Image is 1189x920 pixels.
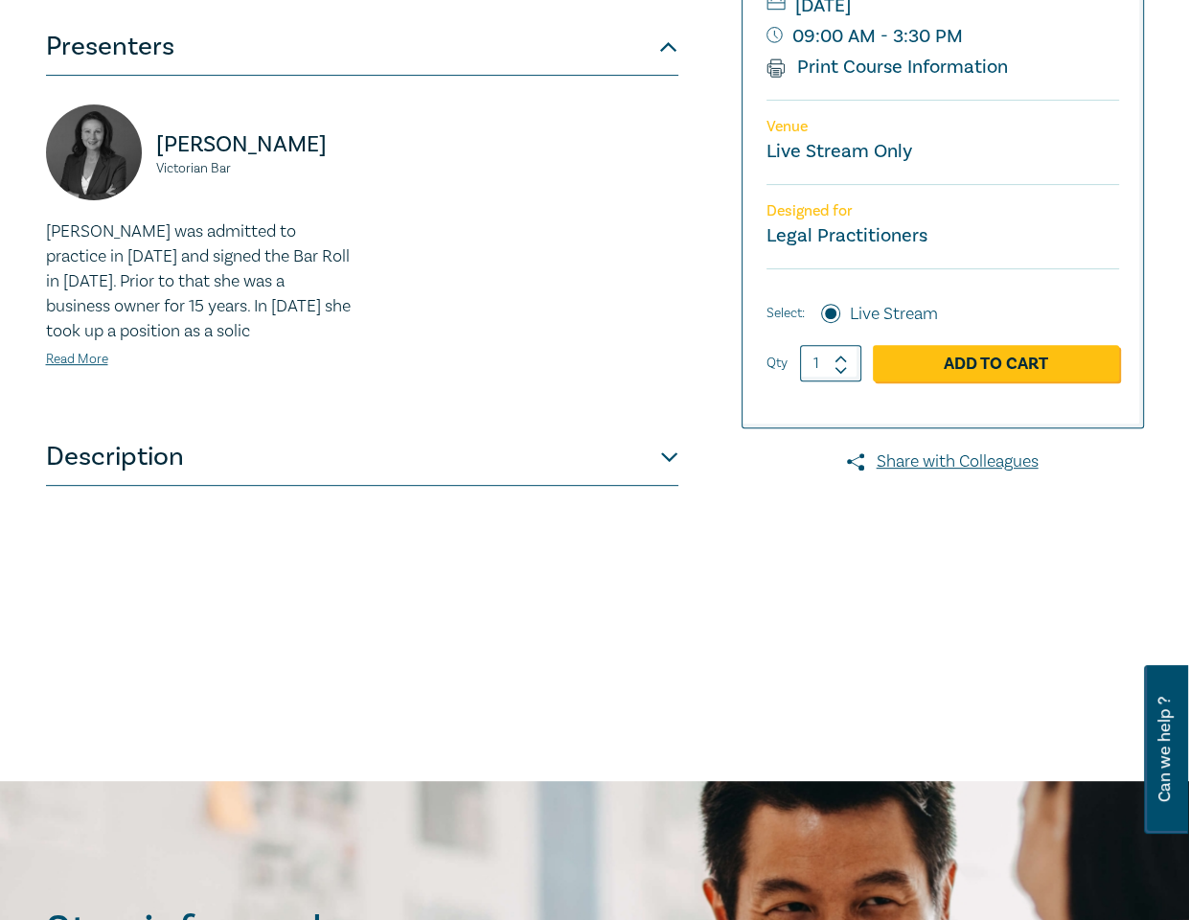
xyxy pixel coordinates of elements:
small: Legal Practitioners [766,223,927,248]
a: Read More [46,351,108,368]
a: Share with Colleagues [742,449,1144,474]
img: https://s3.ap-southeast-2.amazonaws.com/leo-cussen-store-production-content/Contacts/PANAYIOTA%20... [46,104,142,200]
a: Print Course Information [766,55,1009,80]
a: Live Stream Only [766,139,912,164]
small: Victorian Bar [156,162,351,175]
span: Can we help ? [1155,677,1174,822]
input: 1 [800,345,861,381]
button: Description [46,428,678,486]
p: Venue [766,118,1119,136]
p: Designed for [766,202,1119,220]
button: Presenters [46,18,678,76]
p: [PERSON_NAME] was admitted to practice in [DATE] and signed the Bar Roll in [DATE]. Prior to that... [46,219,351,344]
label: Qty [766,353,788,374]
label: Live Stream [850,302,938,327]
p: [PERSON_NAME] [156,129,351,160]
a: Add to Cart [873,345,1119,381]
span: Select: [766,303,805,324]
small: 09:00 AM - 3:30 PM [766,21,1119,52]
